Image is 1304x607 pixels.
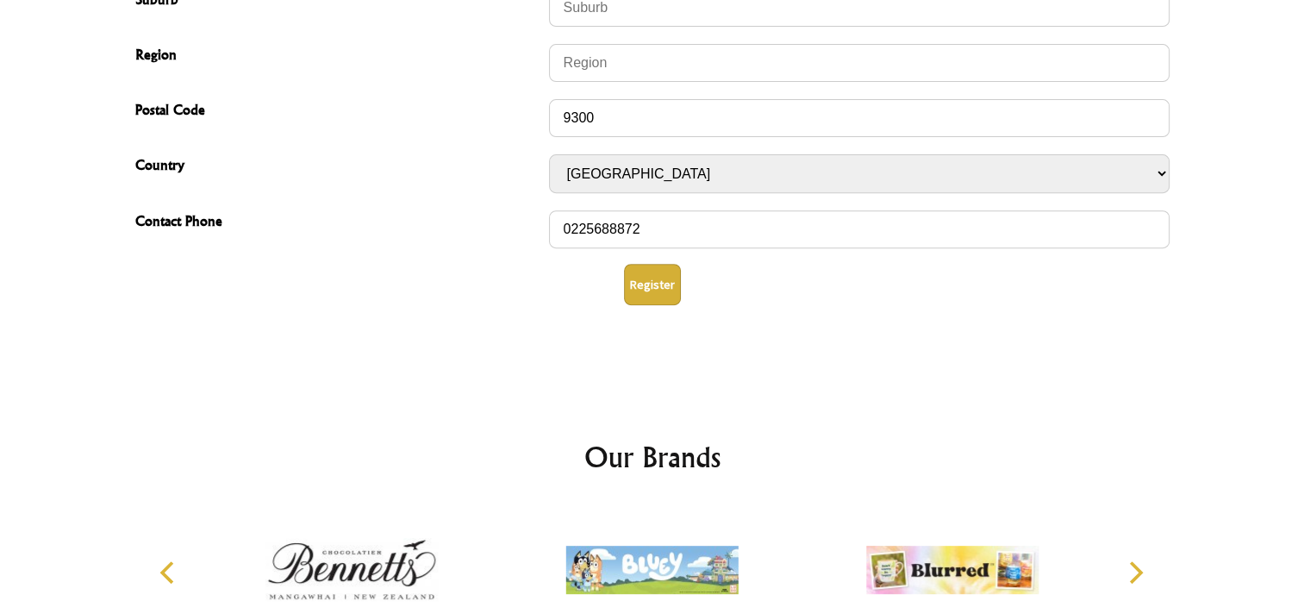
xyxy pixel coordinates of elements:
span: Postal Code [135,99,540,124]
span: Region [135,44,540,69]
input: Contact Phone [549,210,1170,248]
button: Previous [151,554,189,591]
input: Postal Code [549,99,1170,137]
span: Country [135,154,540,179]
select: Country [549,154,1170,193]
button: Register [624,264,681,305]
h2: Our Brands [142,436,1163,478]
input: Region [549,44,1170,82]
button: Next [1116,554,1154,591]
span: Contact Phone [135,210,540,235]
